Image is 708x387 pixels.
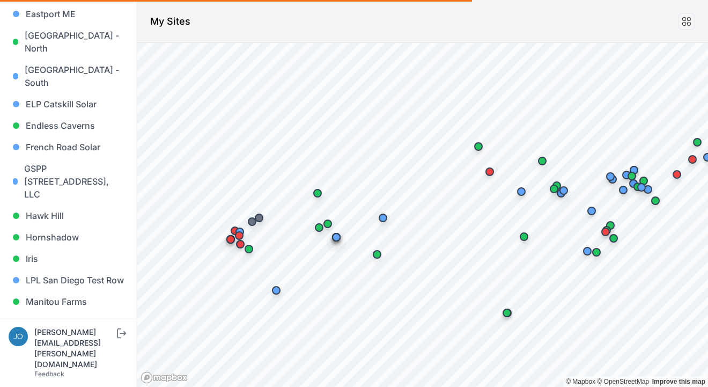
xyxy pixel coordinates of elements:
[317,213,338,235] div: Map marker
[228,225,250,246] div: Map marker
[613,179,634,201] div: Map marker
[616,164,637,186] div: Map marker
[546,175,567,196] div: Map marker
[597,378,649,385] a: OpenStreetMap
[577,240,598,262] div: Map marker
[9,227,128,248] a: Hornshadow
[141,371,188,384] a: Mapbox logo
[241,211,263,232] div: Map marker
[34,370,64,378] a: Feedback
[9,115,128,136] a: Endless Caverns
[9,205,128,227] a: Hawk Hill
[9,269,128,291] a: LPL San Diego Test Row
[9,59,128,93] a: [GEOGRAPHIC_DATA] - South
[366,244,388,265] div: Map marker
[553,180,574,201] div: Map marker
[543,178,565,200] div: Map marker
[496,302,518,324] div: Map marker
[532,150,553,172] div: Map marker
[600,215,621,236] div: Map marker
[513,226,535,247] div: Map marker
[621,165,643,187] div: Map marker
[600,166,621,187] div: Map marker
[307,182,328,204] div: Map marker
[631,177,652,198] div: Map marker
[372,207,394,229] div: Map marker
[229,221,250,243] div: Map marker
[666,164,688,185] div: Map marker
[595,221,616,243] div: Map marker
[248,207,270,229] div: Map marker
[9,291,128,312] a: Manitou Farms
[652,378,705,385] a: Map feedback
[9,3,128,25] a: Eastport ME
[9,93,128,115] a: ELP Catskill Solar
[326,227,347,248] div: Map marker
[34,327,115,370] div: [PERSON_NAME][EMAIL_ADDRESS][PERSON_NAME][DOMAIN_NAME]
[9,248,128,269] a: Iris
[627,176,648,198] div: Map marker
[468,136,489,157] div: Map marker
[9,136,128,158] a: French Road Solar
[623,159,645,181] div: Map marker
[308,217,330,238] div: Map marker
[9,312,128,334] a: Milaca
[586,242,607,263] div: Map marker
[9,327,28,346] img: joe.mikula@nevados.solar
[479,161,500,182] div: Map marker
[150,14,190,29] h1: My Sites
[220,229,241,250] div: Map marker
[581,200,602,222] div: Map marker
[682,149,703,170] div: Map marker
[633,170,654,192] div: Map marker
[224,220,246,242] div: Map marker
[137,43,708,387] canvas: Map
[596,220,617,241] div: Map marker
[265,280,287,301] div: Map marker
[511,181,532,202] div: Map marker
[566,378,595,385] a: Mapbox
[645,190,666,211] div: Map marker
[9,158,128,205] a: GSPP [STREET_ADDRESS], LLC
[687,132,708,153] div: Map marker
[9,25,128,59] a: [GEOGRAPHIC_DATA] - North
